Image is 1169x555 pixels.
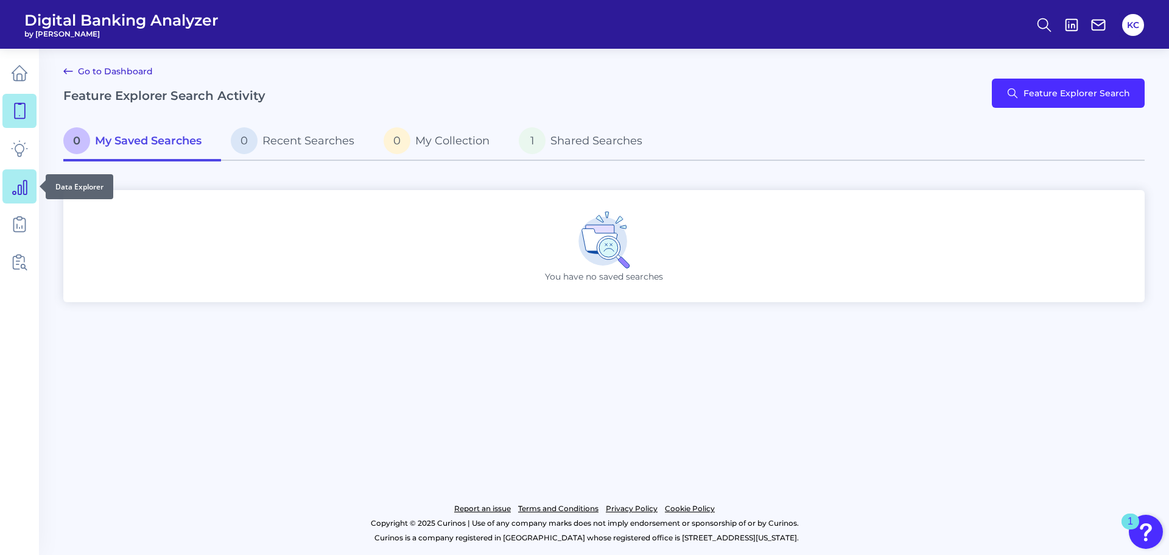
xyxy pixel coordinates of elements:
[24,11,219,29] span: Digital Banking Analyzer
[665,501,715,516] a: Cookie Policy
[384,127,410,154] span: 0
[46,174,113,199] div: Data Explorer
[992,79,1145,108] button: Feature Explorer Search
[509,122,662,161] a: 1Shared Searches
[221,122,374,161] a: 0Recent Searches
[415,134,490,147] span: My Collection
[262,134,354,147] span: Recent Searches
[519,127,546,154] span: 1
[606,501,658,516] a: Privacy Policy
[63,64,153,79] a: Go to Dashboard
[95,134,202,147] span: My Saved Searches
[518,501,599,516] a: Terms and Conditions
[63,88,265,103] h2: Feature Explorer Search Activity
[1122,14,1144,36] button: KC
[1023,88,1130,98] span: Feature Explorer Search
[24,29,219,38] span: by [PERSON_NAME]
[454,501,511,516] a: Report an issue
[374,122,509,161] a: 0My Collection
[1128,521,1133,537] div: 1
[63,122,221,161] a: 0My Saved Searches
[63,531,1109,545] p: Curinos is a company registered in [GEOGRAPHIC_DATA] whose registered office is [STREET_ADDRESS][...
[63,190,1145,302] div: You have no saved searches
[60,516,1109,531] p: Copyright © 2025 Curinos | Use of any company marks does not imply endorsement or sponsorship of ...
[63,127,90,154] span: 0
[231,127,258,154] span: 0
[1129,515,1163,549] button: Open Resource Center, 1 new notification
[550,134,642,147] span: Shared Searches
